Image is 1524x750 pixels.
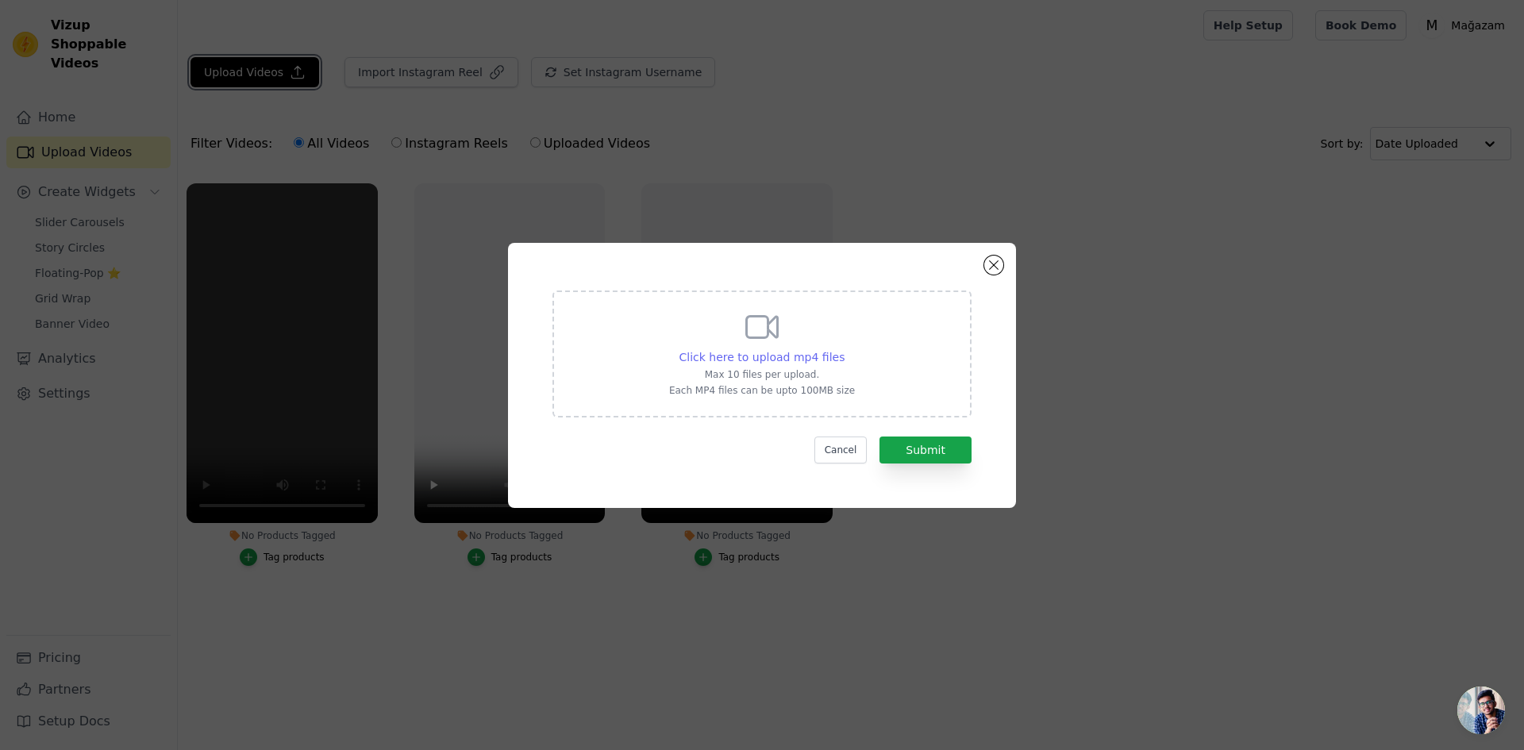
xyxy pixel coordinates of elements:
button: Cancel [814,437,868,463]
p: Max 10 files per upload. [669,368,855,381]
div: Açık sohbet [1457,687,1505,734]
span: Click here to upload mp4 files [679,351,845,363]
p: Each MP4 files can be upto 100MB size [669,384,855,397]
button: Close modal [984,256,1003,275]
button: Submit [879,437,972,463]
